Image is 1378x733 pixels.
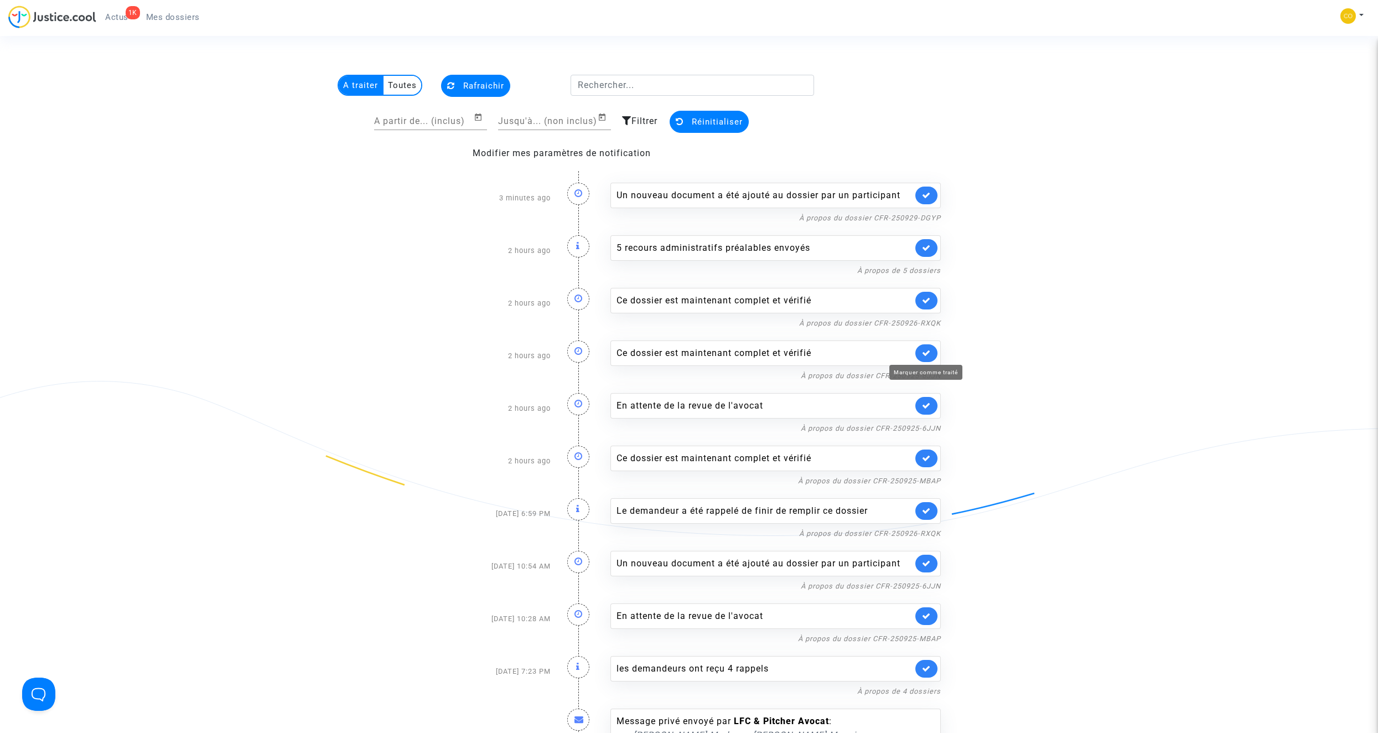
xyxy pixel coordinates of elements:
multi-toggle-item: A traiter [339,76,384,95]
div: 2 hours ago [429,277,559,329]
div: 2 hours ago [429,382,559,435]
div: En attente de la revue de l'avocat [617,610,913,623]
div: 2 hours ago [429,435,559,487]
a: À propos du dossier CFR-250925-MBAP [798,477,941,485]
multi-toggle-item: Toutes [384,76,421,95]
a: À propos du dossier CFR-250925-6JJN [801,424,941,432]
a: À propos du dossier CFR-250926-RXQK [799,319,941,327]
span: Mes dossiers [146,12,200,22]
input: Rechercher... [571,75,815,96]
div: 5 recours administratifs préalables envoyés [617,241,913,255]
div: Ce dossier est maintenant complet et vérifié [617,347,913,360]
span: Actus [105,12,128,22]
b: LFC & Pitcher Avocat [734,716,829,726]
button: Open calendar [474,111,487,124]
div: les demandeurs ont reçu 4 rappels [617,662,913,675]
span: Rafraichir [463,81,504,91]
a: À propos de 4 dossiers [857,687,941,695]
div: Ce dossier est maintenant complet et vérifié [617,294,913,307]
iframe: Help Scout Beacon - Open [22,678,55,711]
div: 2 hours ago [429,329,559,382]
div: En attente de la revue de l'avocat [617,399,913,412]
img: 5a13cfc393247f09c958b2f13390bacc [1340,8,1356,24]
div: 1K [126,6,140,19]
div: Ce dossier est maintenant complet et vérifié [617,452,913,465]
span: Réinitialiser [692,117,743,127]
button: Open calendar [598,111,611,124]
div: [DATE] 10:28 AM [429,592,559,645]
a: À propos de 5 dossiers [857,266,941,275]
div: [DATE] 10:54 AM [429,540,559,592]
a: Modifier mes paramètres de notification [473,148,651,158]
a: À propos du dossier CFR-250925-6JJN [801,582,941,590]
a: À propos du dossier CFR-250926-RXQK [799,529,941,538]
div: 2 hours ago [429,224,559,277]
span: Filtrer [631,116,657,126]
div: Un nouveau document a été ajouté au dossier par un participant [617,189,913,202]
img: jc-logo.svg [8,6,96,28]
div: [DATE] 6:59 PM [429,487,559,540]
a: À propos du dossier CFR-250929-DGYP [799,214,941,222]
a: À propos du dossier CFR-250925-6JJN [801,371,941,380]
div: Un nouveau document a été ajouté au dossier par un participant [617,557,913,570]
div: [DATE] 7:23 PM [429,645,559,698]
div: Le demandeur a été rappelé de finir de remplir ce dossier [617,504,913,518]
div: 3 minutes ago [429,172,559,224]
a: À propos du dossier CFR-250925-MBAP [798,634,941,643]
